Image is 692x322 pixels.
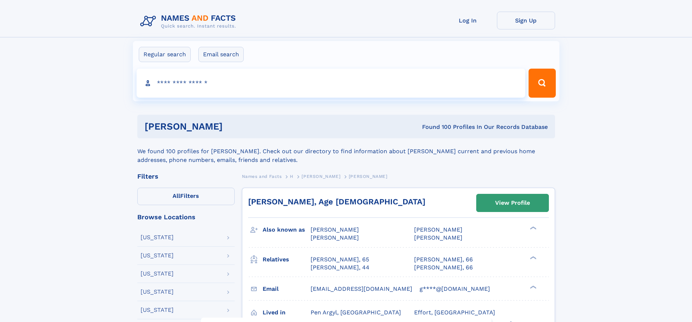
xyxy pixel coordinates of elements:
span: Pen Argyl, [GEOGRAPHIC_DATA] [311,309,401,316]
input: search input [137,69,526,98]
span: [PERSON_NAME] [414,234,462,241]
div: We found 100 profiles for [PERSON_NAME]. Check out our directory to find information about [PERSO... [137,138,555,164]
h3: Relatives [263,253,311,266]
div: Browse Locations [137,214,235,220]
h3: Email [263,283,311,295]
a: [PERSON_NAME], 66 [414,256,473,264]
a: Names and Facts [242,172,282,181]
div: [US_STATE] [141,253,174,258]
a: H [290,172,294,181]
label: Filters [137,188,235,205]
a: View Profile [477,194,549,212]
span: [PERSON_NAME] [302,174,340,179]
a: [PERSON_NAME], 65 [311,256,369,264]
div: [US_STATE] [141,289,174,295]
span: [PERSON_NAME] [311,226,359,233]
span: [PERSON_NAME] [349,174,388,179]
div: View Profile [495,195,530,211]
div: ❯ [528,226,537,231]
div: Found 100 Profiles In Our Records Database [322,123,548,131]
span: H [290,174,294,179]
button: Search Button [529,69,555,98]
span: Effort, [GEOGRAPHIC_DATA] [414,309,495,316]
h1: [PERSON_NAME] [145,122,323,131]
div: [US_STATE] [141,271,174,277]
span: [EMAIL_ADDRESS][DOMAIN_NAME] [311,285,412,292]
a: [PERSON_NAME], 66 [414,264,473,272]
span: All [173,192,180,199]
div: [US_STATE] [141,235,174,240]
div: [US_STATE] [141,307,174,313]
div: Filters [137,173,235,180]
div: ❯ [528,285,537,289]
label: Regular search [139,47,191,62]
div: ❯ [528,255,537,260]
a: Sign Up [497,12,555,29]
label: Email search [198,47,244,62]
h3: Lived in [263,306,311,319]
span: [PERSON_NAME] [414,226,462,233]
a: Log In [439,12,497,29]
a: [PERSON_NAME], 44 [311,264,369,272]
a: [PERSON_NAME] [302,172,340,181]
span: [PERSON_NAME] [311,234,359,241]
img: Logo Names and Facts [137,12,242,31]
a: [PERSON_NAME], Age [DEMOGRAPHIC_DATA] [248,197,425,206]
h3: Also known as [263,224,311,236]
